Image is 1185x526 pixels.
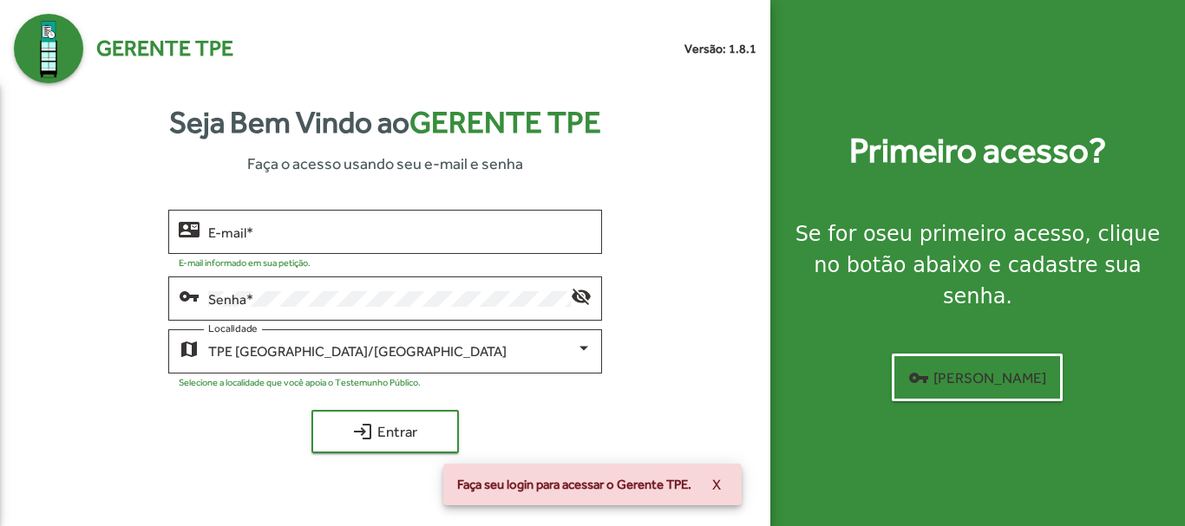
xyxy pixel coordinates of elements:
[849,125,1106,177] strong: Primeiro acesso?
[698,469,735,500] button: X
[179,338,200,359] mat-icon: map
[892,354,1063,401] button: [PERSON_NAME]
[179,218,200,239] mat-icon: contact_mail
[712,469,721,500] span: X
[908,367,929,388] mat-icon: vpn_key
[791,218,1164,312] div: Se for o , clique no botão abaixo e cadastre sua senha.
[684,40,756,58] small: Versão: 1.8.1
[311,410,459,453] button: Entrar
[179,257,311,268] mat-hint: E-mail informado em sua petição.
[409,105,601,140] span: Gerente TPE
[247,152,523,175] span: Faça o acesso usando seu e-mail e senha
[352,421,373,442] mat-icon: login
[179,285,200,306] mat-icon: vpn_key
[14,14,83,83] img: Logo Gerente
[179,377,421,387] mat-hint: Selecione a localidade que você apoia o Testemunho Público.
[876,222,1085,246] strong: seu primeiro acesso
[571,285,592,306] mat-icon: visibility_off
[327,416,443,447] span: Entrar
[908,362,1046,393] span: [PERSON_NAME]
[208,343,507,360] span: TPE [GEOGRAPHIC_DATA]/[GEOGRAPHIC_DATA]
[457,476,691,493] span: Faça seu login para acessar o Gerente TPE.
[169,100,601,146] strong: Seja Bem Vindo ao
[96,32,233,65] span: Gerente TPE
